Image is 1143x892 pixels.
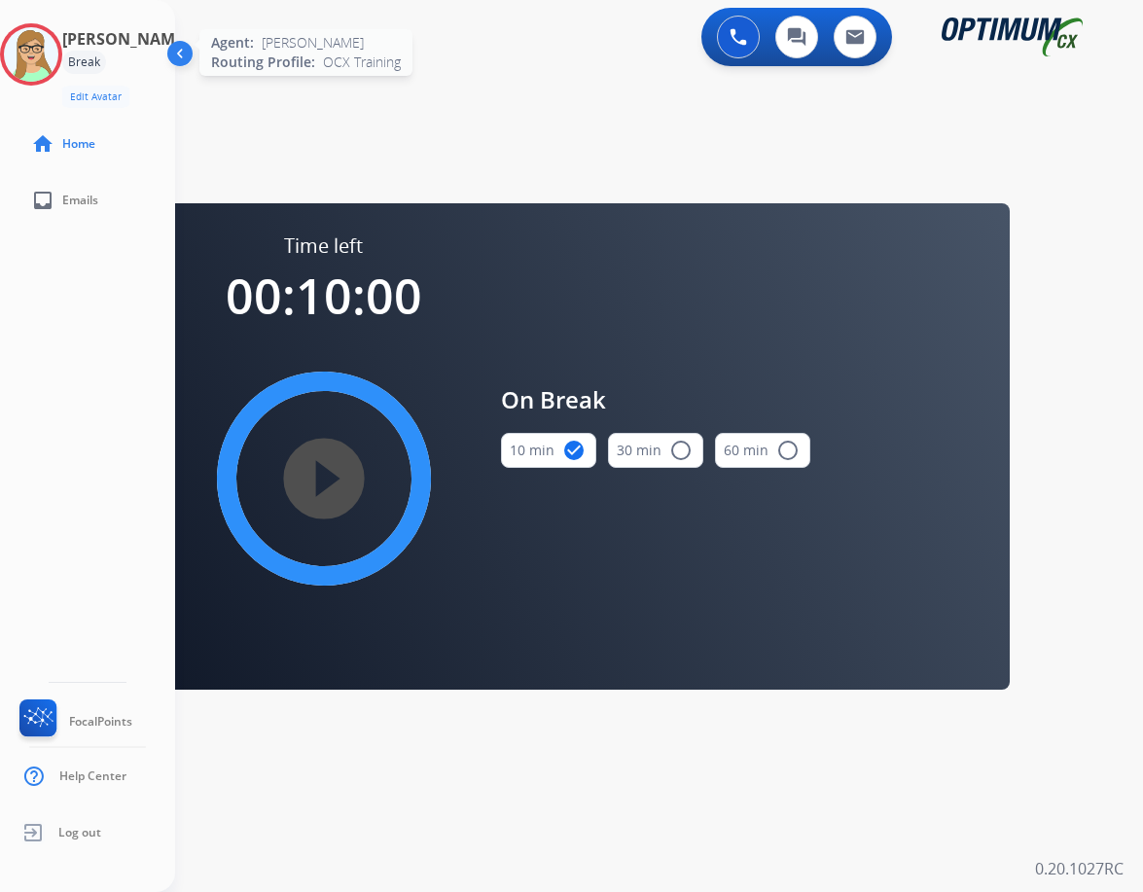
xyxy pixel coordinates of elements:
[1035,857,1124,880] p: 0.20.1027RC
[31,132,54,156] mat-icon: home
[211,33,254,53] span: Agent:
[31,189,54,212] mat-icon: inbox
[501,433,596,468] button: 10 min
[284,232,363,260] span: Time left
[62,193,98,208] span: Emails
[62,136,95,152] span: Home
[62,51,106,74] div: Break
[69,714,132,730] span: FocalPoints
[4,27,58,82] img: avatar
[715,433,810,468] button: 60 min
[501,382,810,417] span: On Break
[262,33,364,53] span: [PERSON_NAME]
[312,467,336,490] mat-icon: play_circle_filled
[62,86,129,108] button: Edit Avatar
[669,439,693,462] mat-icon: radio_button_unchecked
[59,768,126,784] span: Help Center
[58,825,101,840] span: Log out
[562,439,586,462] mat-icon: check_circle
[608,433,703,468] button: 30 min
[776,439,800,462] mat-icon: radio_button_unchecked
[62,27,189,51] h3: [PERSON_NAME]
[211,53,315,72] span: Routing Profile:
[16,699,132,744] a: FocalPoints
[323,53,401,72] span: OCX Training
[226,263,422,329] span: 00:10:00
